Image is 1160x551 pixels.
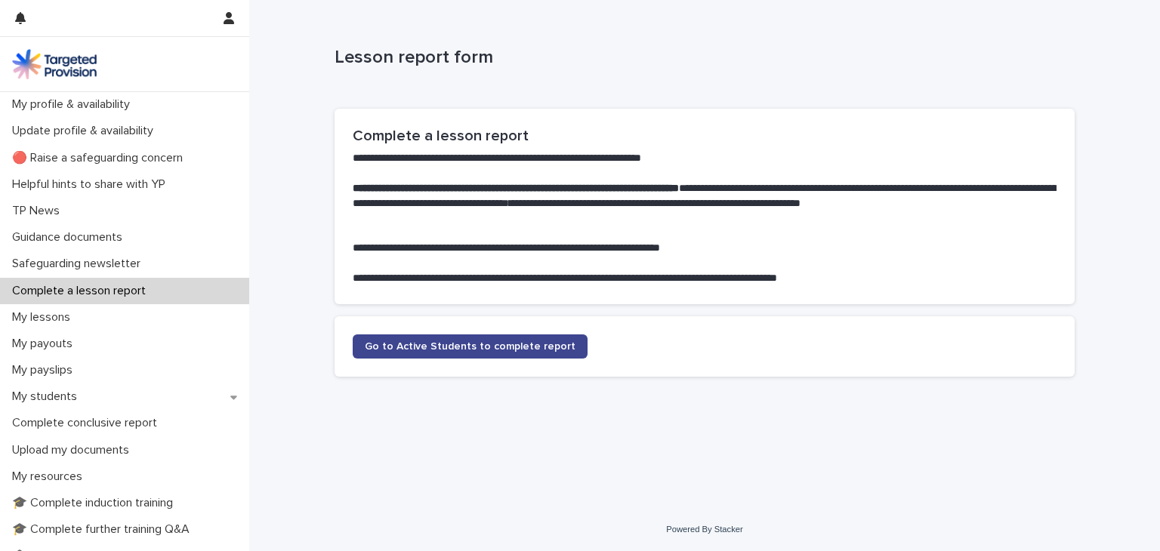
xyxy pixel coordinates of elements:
[365,341,575,352] span: Go to Active Students to complete report
[6,124,165,138] p: Update profile & availability
[6,469,94,484] p: My resources
[6,337,85,351] p: My payouts
[6,310,82,325] p: My lessons
[353,127,1057,145] h2: Complete a lesson report
[6,204,72,218] p: TP News
[6,496,185,510] p: 🎓 Complete induction training
[12,49,97,79] img: M5nRWzHhSzIhMunXDL62
[6,177,177,192] p: Helpful hints to share with YP
[6,284,158,298] p: Complete a lesson report
[6,416,169,430] p: Complete conclusive report
[6,363,85,377] p: My payslips
[666,525,742,534] a: Powered By Stacker
[6,443,141,457] p: Upload my documents
[6,522,202,537] p: 🎓 Complete further training Q&A
[6,151,195,165] p: 🔴 Raise a safeguarding concern
[6,257,153,271] p: Safeguarding newsletter
[6,230,134,245] p: Guidance documents
[6,389,89,404] p: My students
[335,47,1069,69] p: Lesson report form
[6,97,142,112] p: My profile & availability
[353,334,588,359] a: Go to Active Students to complete report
